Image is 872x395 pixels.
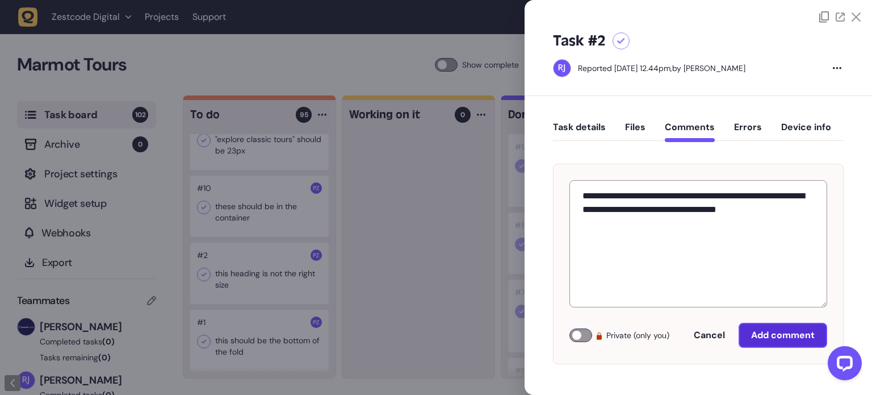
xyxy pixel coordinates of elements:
[606,329,669,342] span: Private (only you)
[553,122,606,142] button: Task details
[682,324,736,347] button: Cancel
[819,342,866,389] iframe: LiveChat chat widget
[578,63,745,74] div: by [PERSON_NAME]
[739,323,827,348] button: Add comment
[781,122,831,142] button: Device info
[665,122,715,142] button: Comments
[553,32,606,50] h5: Task #2
[554,60,571,77] img: Riki-leigh Jones
[578,63,672,73] div: Reported [DATE] 12.44pm,
[625,122,645,142] button: Files
[694,331,725,340] span: Cancel
[751,331,815,340] span: Add comment
[734,122,762,142] button: Errors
